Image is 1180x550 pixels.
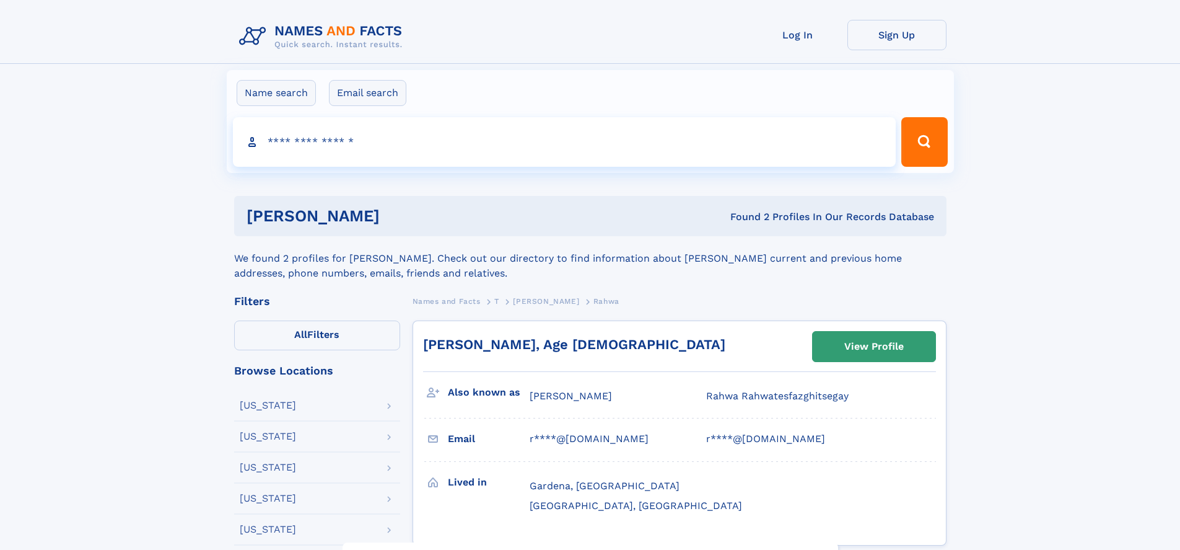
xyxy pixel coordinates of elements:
[448,382,530,403] h3: Also known as
[240,525,296,534] div: [US_STATE]
[513,297,579,306] span: [PERSON_NAME]
[847,20,946,50] a: Sign Up
[234,20,413,53] img: Logo Names and Facts
[530,390,612,402] span: [PERSON_NAME]
[530,480,680,492] span: Gardena, [GEOGRAPHIC_DATA]
[423,337,725,352] a: [PERSON_NAME], Age [DEMOGRAPHIC_DATA]
[530,500,742,512] span: [GEOGRAPHIC_DATA], [GEOGRAPHIC_DATA]
[844,332,904,361] div: View Profile
[813,332,935,361] a: View Profile
[448,428,530,450] h3: Email
[448,472,530,493] h3: Lived in
[234,365,400,376] div: Browse Locations
[593,297,619,306] span: Rahwa
[901,117,947,167] button: Search Button
[329,80,406,106] label: Email search
[234,236,946,281] div: We found 2 profiles for [PERSON_NAME]. Check out our directory to find information about [PERSON_...
[294,329,307,340] span: All
[233,117,896,167] input: search input
[234,296,400,307] div: Filters
[555,210,934,224] div: Found 2 Profiles In Our Records Database
[706,390,849,402] span: Rahwa Rahwatesfazghitsegay
[234,321,400,350] label: Filters
[240,401,296,410] div: [US_STATE]
[413,293,481,309] a: Names and Facts
[240,463,296,472] div: [US_STATE]
[748,20,847,50] a: Log In
[237,80,316,106] label: Name search
[494,297,499,306] span: T
[240,432,296,441] div: [US_STATE]
[247,208,555,224] h1: [PERSON_NAME]
[513,293,579,309] a: [PERSON_NAME]
[494,293,499,309] a: T
[240,494,296,503] div: [US_STATE]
